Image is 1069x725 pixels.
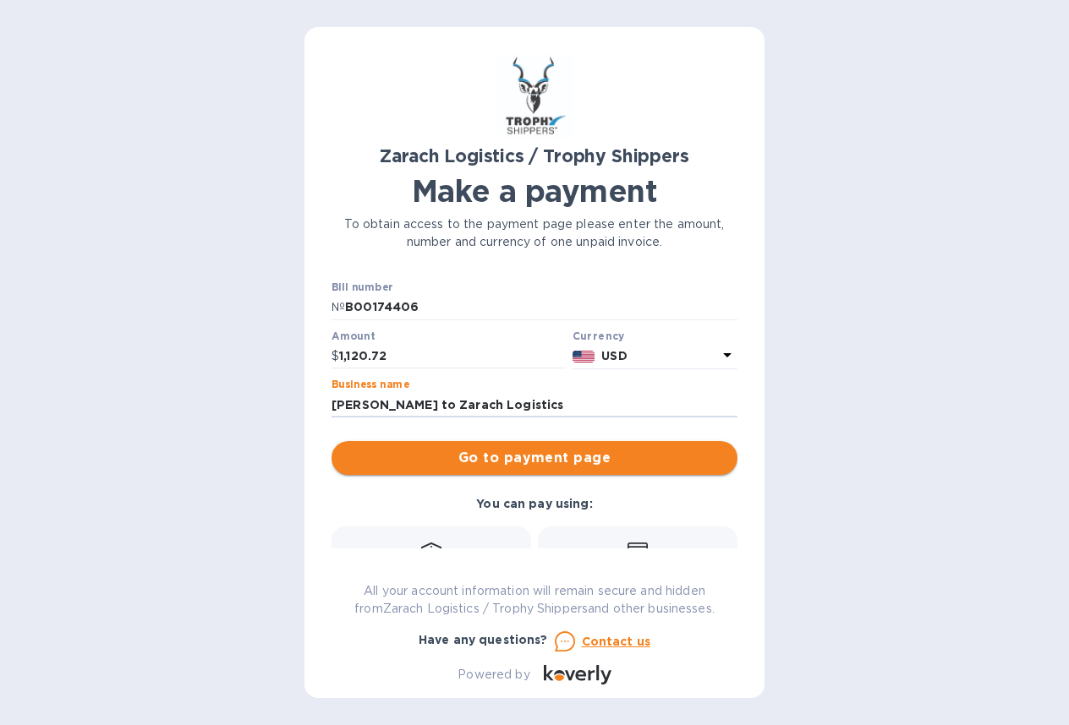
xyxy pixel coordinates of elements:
[332,173,737,209] h1: Make a payment
[332,331,375,341] label: Amount
[573,351,595,362] img: USD
[339,344,566,369] input: 0.00
[345,295,737,320] input: Enter bill number
[332,215,737,251] p: To obtain access to the payment page please enter the amount, number and currency of one unpaid i...
[573,330,625,342] b: Currency
[332,347,339,365] p: $
[601,349,627,362] b: USD
[345,448,724,468] span: Go to payment page
[582,635,651,648] u: Contact us
[332,392,737,417] input: Enter business name
[332,582,737,618] p: All your account information will remain secure and hidden from Zarach Logistics / Trophy Shipper...
[380,145,688,166] b: Zarach Logistics / Trophy Shippers
[332,441,737,475] button: Go to payment page
[419,633,548,646] b: Have any questions?
[332,380,409,390] label: Business name
[476,497,592,510] b: You can pay using:
[332,298,345,316] p: №
[332,283,392,293] label: Bill number
[458,666,529,684] p: Powered by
